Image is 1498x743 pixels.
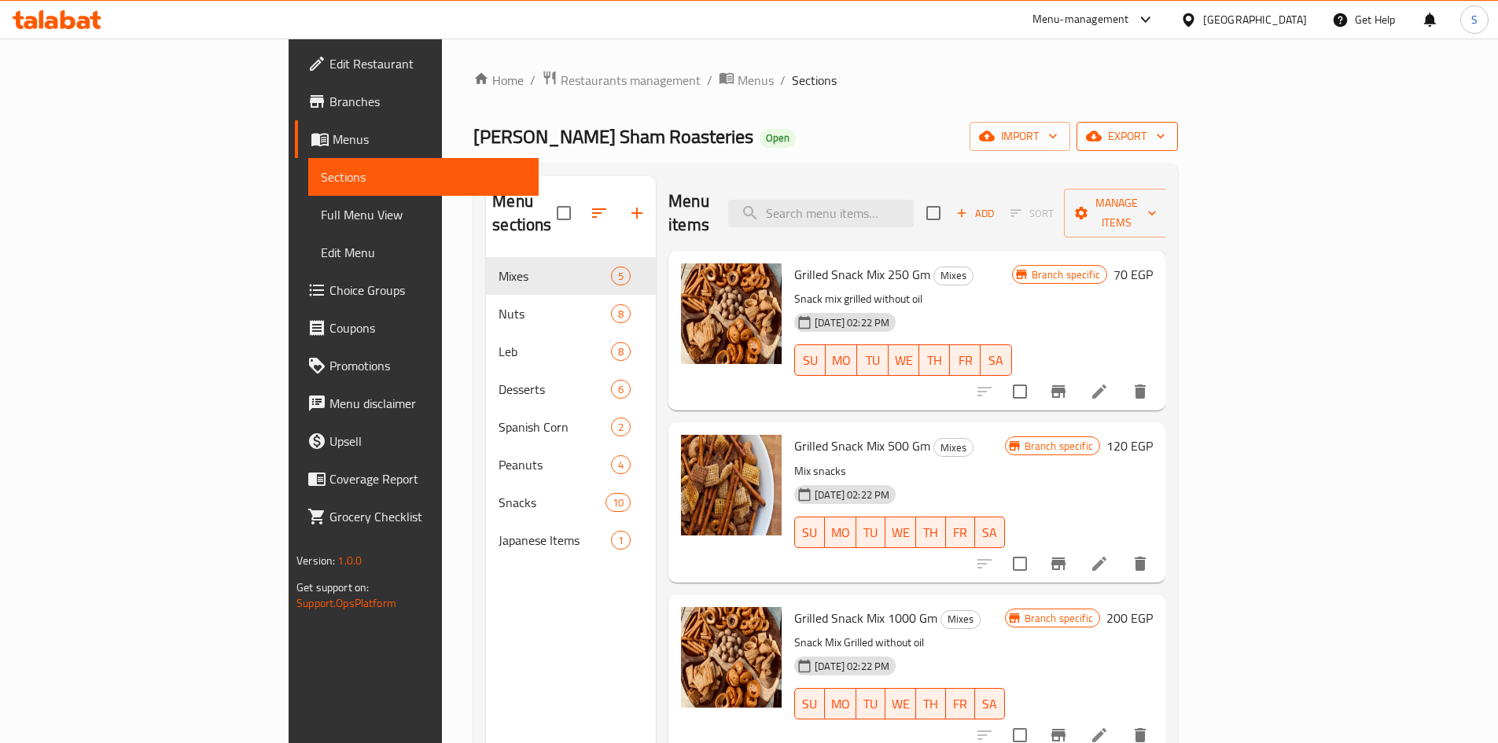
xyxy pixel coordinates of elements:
span: FR [952,693,970,715]
div: items [611,304,631,323]
div: Leb8 [486,333,656,370]
span: import [982,127,1058,146]
a: Menus [295,120,539,158]
span: SU [801,349,819,372]
span: S [1471,11,1478,28]
span: Snacks [499,493,605,512]
button: WE [889,344,919,376]
span: Japanese Items [499,531,611,550]
span: MO [832,349,851,372]
button: MO [825,688,856,719]
nav: Menu sections [486,251,656,565]
button: SA [975,688,1005,719]
span: 4 [612,458,630,473]
span: Select section [917,197,950,230]
img: Grilled Snack Mix 500 Gm [681,435,782,535]
span: MO [831,693,850,715]
button: delete [1121,545,1159,583]
div: Mixes [499,267,611,285]
img: Grilled Snack Mix 250 Gm [681,263,782,364]
a: Sections [308,158,539,196]
a: Edit menu item [1090,554,1109,573]
span: Leb [499,342,611,361]
button: Add [950,201,1000,226]
img: Grilled Snack Mix 1000 Gm [681,607,782,708]
button: TU [857,344,888,376]
div: Spanish Corn2 [486,408,656,446]
span: [DATE] 02:22 PM [808,659,896,674]
span: Edit Menu [321,243,526,262]
button: export [1077,122,1178,151]
span: Mixes [934,439,973,457]
span: [PERSON_NAME] Sham Roasteries [473,119,753,154]
button: MO [826,344,857,376]
a: Choice Groups [295,271,539,309]
li: / [780,71,786,90]
button: Add section [618,194,656,232]
span: Version: [296,550,335,571]
span: Spanish Corn [499,417,611,436]
span: Select to update [1003,375,1036,408]
button: TU [856,517,886,548]
span: Get support on: [296,577,369,598]
span: Select to update [1003,547,1036,580]
span: TH [926,349,944,372]
li: / [707,71,712,90]
span: Branch specific [1018,439,1099,454]
span: 8 [612,307,630,322]
span: SA [981,693,999,715]
div: [GEOGRAPHIC_DATA] [1203,11,1307,28]
button: Branch-specific-item [1040,373,1077,410]
div: Mixes [933,438,974,457]
span: Full Menu View [321,205,526,224]
button: FR [950,344,981,376]
span: SA [987,349,1005,372]
span: 2 [612,420,630,435]
div: items [611,531,631,550]
div: Mixes [940,610,981,629]
span: Coverage Report [329,469,526,488]
a: Support.OpsPlatform [296,593,396,613]
button: TH [919,344,950,376]
button: delete [1121,373,1159,410]
span: Mixes [941,610,980,628]
span: Restaurants management [561,71,701,90]
a: Promotions [295,347,539,384]
a: Branches [295,83,539,120]
a: Coverage Report [295,460,539,498]
a: Restaurants management [542,70,701,90]
span: WE [892,521,910,544]
h2: Menu items [668,189,709,237]
span: Select section first [1000,201,1064,226]
h6: 200 EGP [1106,607,1153,629]
span: TH [922,693,940,715]
span: Desserts [499,380,611,399]
span: Nuts [499,304,611,323]
a: Full Menu View [308,196,539,234]
span: Sections [792,71,837,90]
h6: 70 EGP [1113,263,1153,285]
button: TH [916,517,946,548]
a: Edit Menu [308,234,539,271]
button: SU [794,344,826,376]
span: 1.0.0 [337,550,362,571]
div: Mixes [933,267,974,285]
a: Menus [719,70,774,90]
span: 1 [612,533,630,548]
span: Sort sections [580,194,618,232]
div: items [611,417,631,436]
h6: 120 EGP [1106,435,1153,457]
span: WE [892,693,910,715]
div: Snacks10 [486,484,656,521]
button: TH [916,688,946,719]
div: items [611,342,631,361]
a: Edit menu item [1090,382,1109,401]
span: Add item [950,201,1000,226]
button: SA [975,517,1005,548]
button: SA [981,344,1011,376]
span: TH [922,521,940,544]
div: Mixes5 [486,257,656,295]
